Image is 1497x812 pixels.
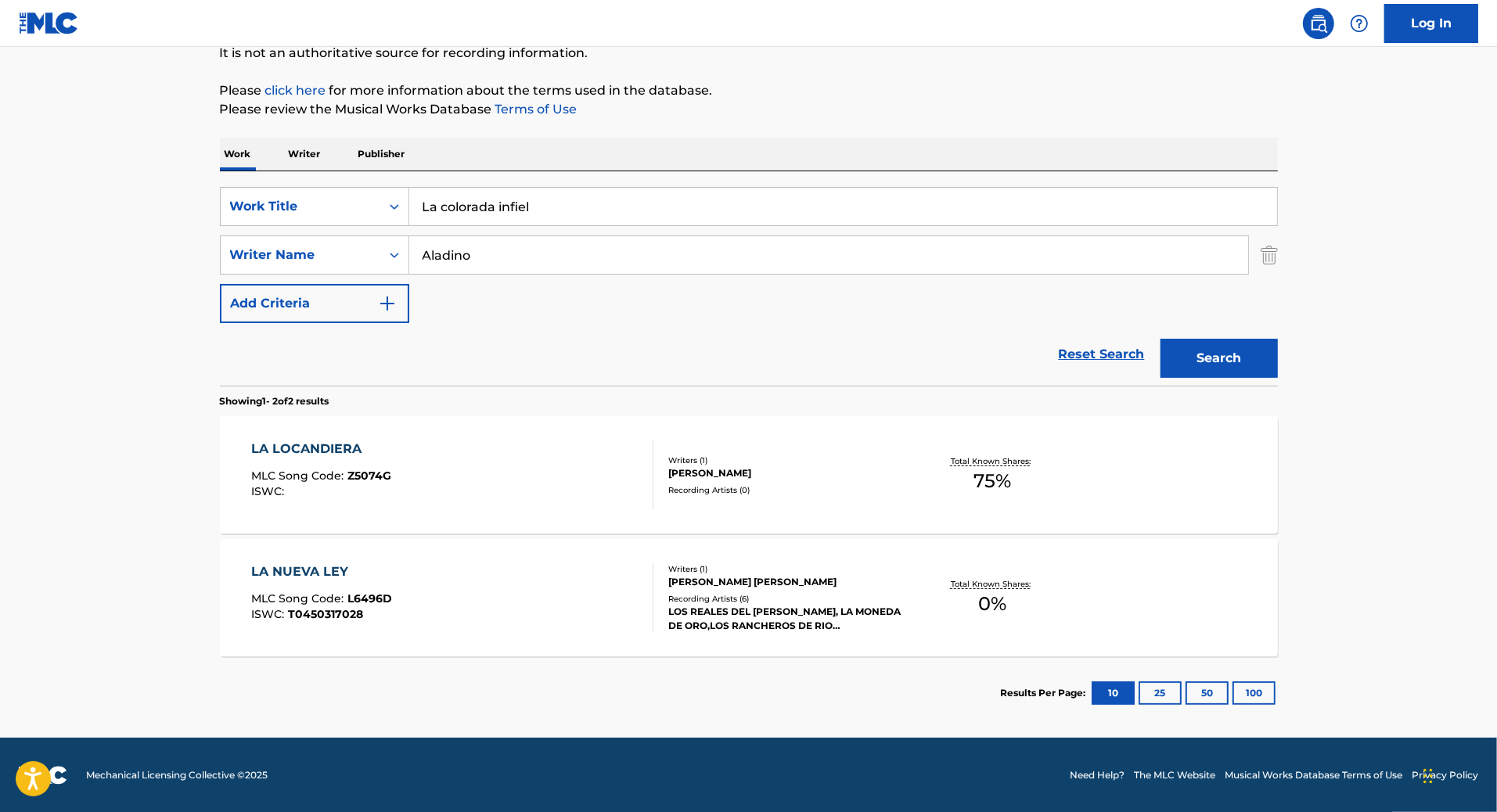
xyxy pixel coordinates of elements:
[1134,768,1215,782] a: The MLC Website
[220,394,329,408] p: Showing 1 - 2 of 2 results
[230,246,371,264] div: Writer Name
[1303,8,1334,39] a: Public Search
[251,469,347,483] span: MLC Song Code :
[288,607,363,621] span: T0450317028
[220,539,1278,656] a: LA NUEVA LEYMLC Song Code:L6496DISWC:T0450317028Writers (1)[PERSON_NAME] [PERSON_NAME]Recording A...
[668,455,905,466] div: Writers ( 1 )
[1051,337,1153,372] a: Reset Search
[1092,681,1135,705] button: 10
[1233,681,1276,705] button: 100
[1070,768,1125,782] a: Need Help?
[251,607,288,621] span: ISWC :
[1186,681,1229,705] button: 50
[251,591,347,605] span: MLC Song Code :
[220,81,1278,100] p: Please for more information about the terms used in the database.
[973,467,1011,495] span: 75 %
[19,766,67,785] img: logo
[347,591,392,605] span: L6496D
[951,455,1035,467] p: Total Known Shares:
[1350,14,1369,33] img: help
[19,12,79,34] img: MLC Logo
[220,100,1278,119] p: Please review the Musical Works Database
[978,590,1006,618] span: 0 %
[284,138,326,171] p: Writer
[378,294,397,313] img: 9d2ae6d4665cec9f34b9.svg
[668,484,905,496] div: Recording Artists ( 0 )
[1423,753,1433,799] div: Drag
[668,466,905,480] div: [PERSON_NAME]
[251,484,288,498] span: ISWC :
[1412,768,1478,782] a: Privacy Policy
[347,469,391,483] span: Z5074G
[1344,8,1375,39] div: Help
[1261,235,1278,275] img: Delete Criterion
[230,197,371,216] div: Work Title
[1225,768,1402,782] a: Musical Works Database Terms of Use
[220,44,1278,63] p: It is not an authoritative source for recording information.
[668,563,905,575] div: Writers ( 1 )
[1309,14,1328,33] img: search
[251,562,392,581] div: LA NUEVA LEY
[668,575,905,589] div: [PERSON_NAME] [PERSON_NAME]
[951,578,1035,590] p: Total Known Shares:
[220,284,409,323] button: Add Criteria
[265,83,326,98] a: click here
[220,187,1278,386] form: Search Form
[1419,737,1497,812] iframe: Chat Widget
[668,605,905,633] div: LOS REALES DEL [PERSON_NAME], LA MONEDA DE ORO,LOS RANCHEROS DE RIO [PERSON_NAME], LOS REALES DEL...
[251,440,391,458] div: LA LOCANDIERA
[86,768,268,782] span: Mechanical Licensing Collective © 2025
[354,138,410,171] p: Publisher
[1001,686,1090,700] p: Results Per Page:
[668,593,905,605] div: Recording Artists ( 6 )
[220,416,1278,534] a: LA LOCANDIERAMLC Song Code:Z5074GISWC:Writers (1)[PERSON_NAME]Recording Artists (0)Total Known Sh...
[1139,681,1182,705] button: 25
[220,138,256,171] p: Work
[492,102,578,117] a: Terms of Use
[1161,339,1278,378] button: Search
[1384,4,1478,43] a: Log In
